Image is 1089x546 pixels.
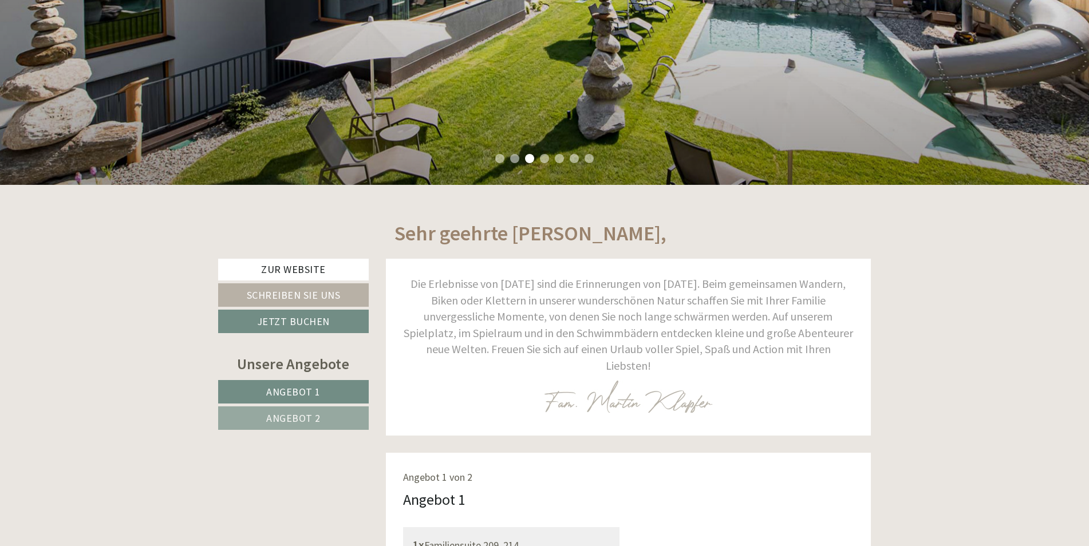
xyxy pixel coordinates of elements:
[17,197,285,205] small: 15:03
[544,380,713,413] img: image
[403,489,465,510] div: Angebot 1
[218,283,369,307] a: Schreiben Sie uns
[218,310,369,333] a: Jetzt buchen
[205,3,246,22] div: [DATE]
[218,259,369,280] a: Zur Website
[9,56,291,208] div: Guten Tag [PERSON_NAME], gerne können die Kinder auch im Indoorpool sein. Lediglich die Saunen si...
[403,470,472,484] span: Angebot 1 von 2
[17,58,285,67] div: Inso Sonnenheim
[218,353,369,374] div: Unsere Angebote
[404,276,853,373] span: Die Erlebnisse von [DATE] sind die Erinnerungen von [DATE]. Beim gemeinsamen Wandern, Biken oder ...
[166,42,434,50] small: 14:14
[266,412,321,425] span: Angebot 2
[266,385,321,398] span: Angebot 1
[377,298,451,322] button: Senden
[394,222,666,245] h1: Sehr geehrte [PERSON_NAME],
